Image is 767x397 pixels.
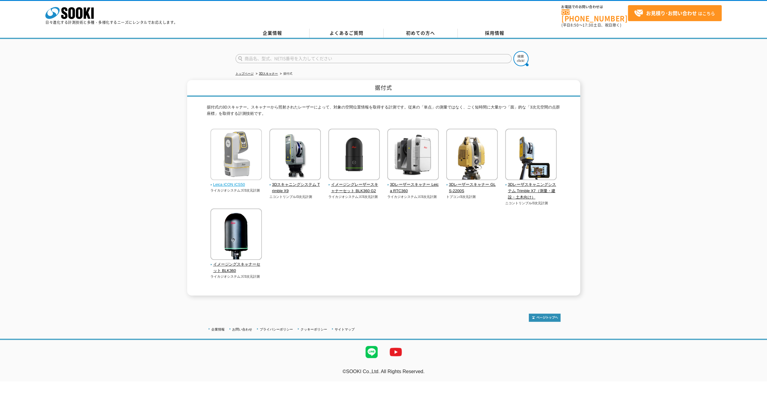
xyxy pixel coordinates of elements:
[384,29,458,38] a: 初めての方へ
[259,72,278,75] a: 3Dスキャナー
[207,104,561,120] p: 据付式の3Dスキャナー。スキャナーから照射されたレーザーによって、対象の空間位置情報を取得する計測です。従来の「単点」の測量ではなく、ごく短時間に大量かつ「面」的な「3次元空間の点群座標」を取得...
[387,129,439,182] img: 3Dレーザースキャナー Leica RTC360
[646,9,697,17] strong: お見積り･お問い合わせ
[561,5,628,9] span: お電話でのお問い合わせは
[187,80,580,97] h1: 据付式
[505,201,557,206] p: ニコントリンブル/3次元計測
[210,129,262,182] img: Leica iCON iCS50
[269,182,321,194] span: 3Dスキャニングシステム Trimble X9
[301,328,327,331] a: クッキーポリシー
[505,176,557,201] a: 3Dレーザスキャニングシステム Trimble X7（測量・建設・土木向け）
[45,21,178,24] p: 日々進化する計測技術と多種・多様化するニーズにレンタルでお応えします。
[279,71,292,77] li: 据付式
[634,9,715,18] span: はこちら
[211,328,225,331] a: 企業情報
[236,54,512,63] input: 商品名、型式、NETIS番号を入力してください
[561,22,621,28] span: (平日 ～ 土日、祝日除く)
[628,5,722,21] a: お見積り･お問い合わせはこちら
[236,29,310,38] a: 企業情報
[561,9,628,22] a: [PHONE_NUMBER]
[406,30,435,36] span: 初めての方へ
[505,182,557,200] span: 3Dレーザスキャニングシステム Trimble X7（測量・建設・土木向け）
[335,328,355,331] a: サイトマップ
[446,129,498,182] img: 3Dレーザースキャナー GLS-2200S
[210,208,262,261] img: イメージングスキャナーセット BLK360
[359,340,384,364] img: LINE
[505,129,557,182] img: 3Dレーザスキャニングシステム Trimble X7（測量・建設・土木向け）
[210,188,262,193] p: ライカジオシステムズ/3次元計測
[310,29,384,38] a: よくあるご質問
[387,182,439,194] span: 3Dレーザースキャナー Leica RTC360
[744,375,767,380] a: テストMail
[328,176,380,194] a: イメージングレーザースキャナーセット BLK360 G2
[236,72,254,75] a: トップページ
[328,129,380,182] img: イメージングレーザースキャナーセット BLK360 G2
[570,22,579,28] span: 8:50
[583,22,593,28] span: 17:30
[328,194,380,199] p: ライカジオシステムズ/3次元計測
[458,29,532,38] a: 採用情報
[446,194,498,199] p: トプコン/3次元計測
[529,314,561,322] img: トップページへ
[260,328,293,331] a: プライバシーポリシー
[210,176,262,188] a: Leica iCON iCS50
[210,261,262,274] span: イメージングスキャナーセット BLK360
[232,328,252,331] a: お問い合わせ
[210,274,262,279] p: ライカジオシステムズ/3次元計測
[513,51,528,66] img: btn_search.png
[384,340,408,364] img: YouTube
[387,194,439,199] p: ライカジオシステムズ/3次元計測
[210,182,262,188] span: Leica iCON iCS50
[387,176,439,194] a: 3Dレーザースキャナー Leica RTC360
[446,182,498,194] span: 3Dレーザースキャナー GLS-2200S
[269,129,321,182] img: 3Dスキャニングシステム Trimble X9
[328,182,380,194] span: イメージングレーザースキャナーセット BLK360 G2
[269,176,321,194] a: 3Dスキャニングシステム Trimble X9
[269,194,321,199] p: ニコントリンブル/3次元計測
[446,176,498,194] a: 3Dレーザースキャナー GLS-2200S
[210,256,262,274] a: イメージングスキャナーセット BLK360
